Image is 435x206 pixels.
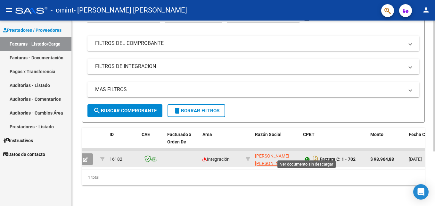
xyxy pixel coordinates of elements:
mat-icon: menu [5,6,13,14]
mat-panel-title: MAS FILTROS [95,86,404,93]
mat-panel-title: FILTROS DE INTEGRACION [95,63,404,70]
div: 27380766456 [255,152,298,166]
span: [DATE] [409,157,422,162]
datatable-header-cell: ID [107,128,139,156]
span: Datos de contacto [3,151,45,158]
datatable-header-cell: Razón Social [252,128,300,156]
mat-icon: delete [173,107,181,115]
datatable-header-cell: Area [200,128,243,156]
span: - omint [51,3,74,17]
span: Area [202,132,212,137]
mat-expansion-panel-header: FILTROS DE INTEGRACION [87,59,419,74]
datatable-header-cell: Monto [368,128,406,156]
span: Instructivos [3,137,33,144]
span: Fecha Cpbt [409,132,432,137]
button: Borrar Filtros [168,104,225,117]
div: Open Intercom Messenger [413,184,429,200]
strong: $ 98.964,88 [370,157,394,162]
datatable-header-cell: Fecha Cpbt [406,128,435,156]
mat-expansion-panel-header: FILTROS DEL COMPROBANTE [87,36,419,51]
span: Razón Social [255,132,282,137]
mat-icon: person [422,6,430,14]
span: Buscar Comprobante [93,108,157,114]
span: Integración [202,157,230,162]
span: - [PERSON_NAME] [PERSON_NAME] [74,3,187,17]
datatable-header-cell: CAE [139,128,165,156]
span: [PERSON_NAME] [PERSON_NAME] [255,153,289,166]
datatable-header-cell: Facturado x Orden De [165,128,200,156]
datatable-header-cell: CPBT [300,128,368,156]
span: Monto [370,132,383,137]
div: 1 total [82,169,425,185]
span: ID [110,132,114,137]
strong: Factura C: 1 - 702 [320,157,356,162]
span: Prestadores / Proveedores [3,27,62,34]
span: CPBT [303,132,315,137]
span: Facturado x Orden De [167,132,191,144]
mat-expansion-panel-header: MAS FILTROS [87,82,419,97]
span: CAE [142,132,150,137]
span: Borrar Filtros [173,108,219,114]
mat-panel-title: FILTROS DEL COMPROBANTE [95,40,404,47]
span: 16182 [110,157,122,162]
i: Descargar documento [311,154,320,164]
button: Buscar Comprobante [87,104,162,117]
mat-icon: search [93,107,101,115]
